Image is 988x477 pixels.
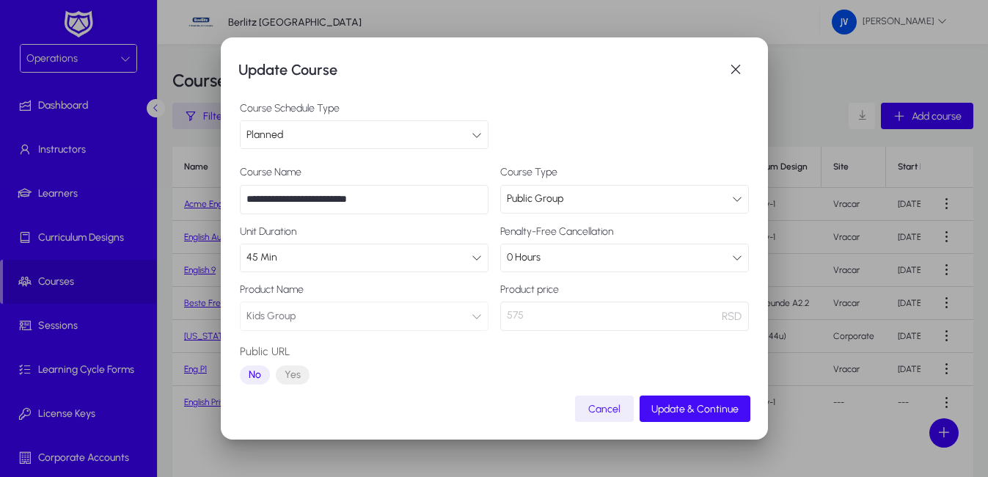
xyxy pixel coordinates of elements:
button: Cancel [575,396,634,422]
label: Public URL [240,343,310,360]
span: Planned [246,128,283,141]
span: 45 Min [246,251,277,263]
span: Public Group [507,192,563,205]
span: RSD [722,307,742,325]
button: Yes [276,365,310,385]
label: Course Schedule Type [240,103,488,114]
mat-button-toggle-group: Font Style [240,360,310,390]
span: 0 Hours [507,251,541,263]
button: Update & Continue [640,396,750,422]
label: Penalty-Free Cancellation [500,226,749,238]
span: Kids Group [246,302,296,331]
label: Product Name [240,284,488,296]
label: Unit Duration [240,226,488,238]
span: Cancel [588,403,621,415]
label: Product price [500,284,749,296]
h1: Update Course [238,58,721,81]
button: No [240,365,270,385]
p: 575 [500,302,749,331]
label: Course Name [240,167,488,178]
label: Course Type [500,167,749,178]
span: Update & Continue [651,403,739,415]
